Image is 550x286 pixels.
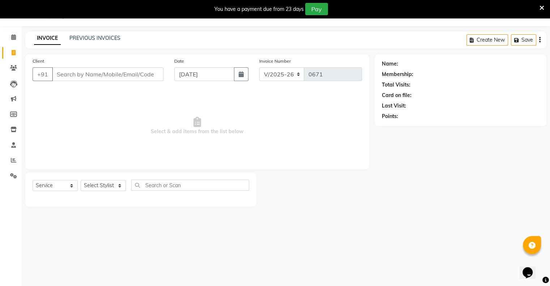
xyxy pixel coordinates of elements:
[33,67,53,81] button: +91
[69,35,120,41] a: PREVIOUS INVOICES
[33,58,44,64] label: Client
[382,81,410,89] div: Total Visits:
[131,180,249,191] input: Search or Scan
[174,58,184,64] label: Date
[34,32,61,45] a: INVOICE
[520,257,543,279] iframe: chat widget
[305,3,328,15] button: Pay
[33,90,362,162] span: Select & add items from the list below
[52,67,163,81] input: Search by Name/Mobile/Email/Code
[214,5,304,13] div: You have a payment due from 23 days
[382,60,398,68] div: Name:
[382,92,412,99] div: Card on file:
[466,34,508,46] button: Create New
[511,34,536,46] button: Save
[382,71,413,78] div: Membership:
[382,113,398,120] div: Points:
[382,102,406,110] div: Last Visit:
[259,58,291,64] label: Invoice Number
